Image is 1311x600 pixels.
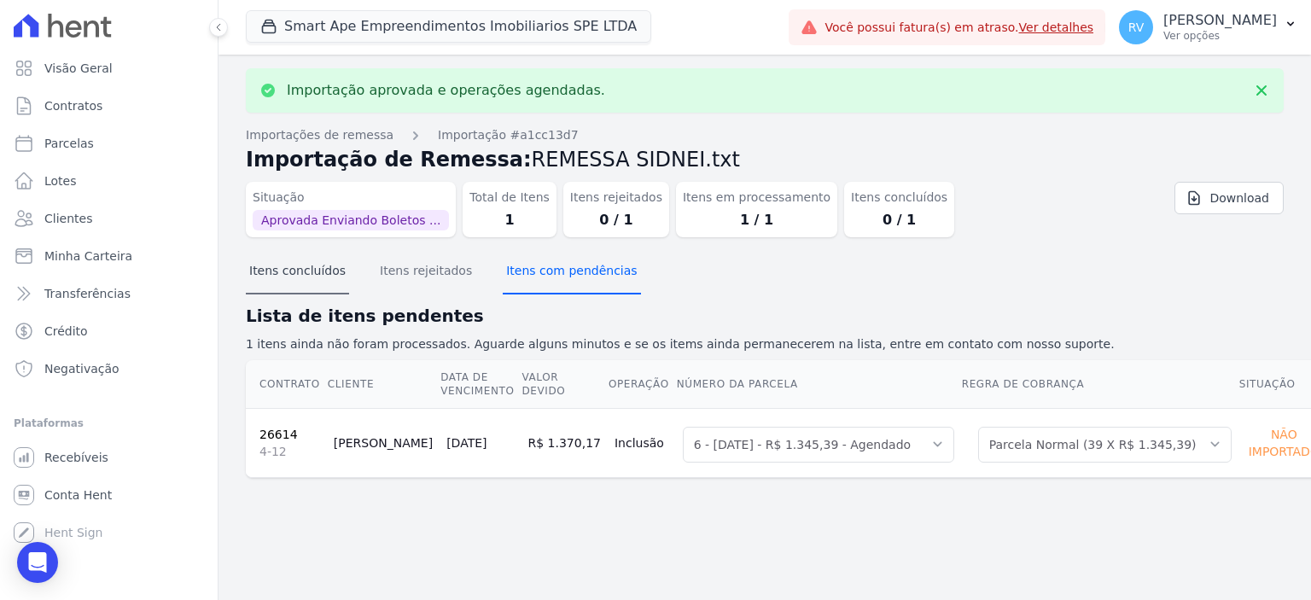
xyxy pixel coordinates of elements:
[246,335,1284,353] p: 1 itens ainda não foram processados. Aguarde alguns minutos e se os items ainda permanecerem na l...
[1105,3,1311,51] button: RV [PERSON_NAME] Ver opções
[469,210,550,230] dd: 1
[44,285,131,302] span: Transferências
[683,210,830,230] dd: 1 / 1
[438,126,579,144] a: Importação #a1cc13d7
[7,314,211,348] a: Crédito
[532,148,740,172] span: REMESSA SIDNEI.txt
[851,189,947,207] dt: Itens concluídos
[503,250,640,294] button: Itens com pendências
[246,303,1284,329] h2: Lista de itens pendentes
[7,440,211,475] a: Recebíveis
[246,126,393,144] a: Importações de remessa
[14,413,204,434] div: Plataformas
[44,248,132,265] span: Minha Carteira
[676,360,961,409] th: Número da Parcela
[1163,12,1277,29] p: [PERSON_NAME]
[246,126,1284,144] nav: Breadcrumb
[253,210,449,230] span: Aprovada Enviando Boletos ...
[327,360,440,409] th: Cliente
[44,449,108,466] span: Recebíveis
[7,239,211,273] a: Minha Carteira
[824,19,1093,37] span: Você possui fatura(s) em atraso.
[608,408,676,477] td: Inclusão
[253,189,449,207] dt: Situação
[44,323,88,340] span: Crédito
[246,144,1284,175] h2: Importação de Remessa:
[44,97,102,114] span: Contratos
[44,210,92,227] span: Clientes
[7,51,211,85] a: Visão Geral
[440,408,521,477] td: [DATE]
[7,89,211,123] a: Contratos
[327,408,440,477] td: [PERSON_NAME]
[521,360,608,409] th: Valor devido
[376,250,475,294] button: Itens rejeitados
[7,164,211,198] a: Lotes
[1019,20,1094,34] a: Ver detalhes
[246,250,349,294] button: Itens concluídos
[440,360,521,409] th: Data de Vencimento
[44,135,94,152] span: Parcelas
[521,408,608,477] td: R$ 1.370,17
[7,478,211,512] a: Conta Hent
[17,542,58,583] div: Open Intercom Messenger
[7,352,211,386] a: Negativação
[1174,182,1284,214] a: Download
[7,126,211,160] a: Parcelas
[7,201,211,236] a: Clientes
[570,189,662,207] dt: Itens rejeitados
[44,172,77,189] span: Lotes
[246,10,651,43] button: Smart Ape Empreendimentos Imobiliarios SPE LTDA
[1128,21,1145,33] span: RV
[961,360,1238,409] th: Regra de Cobrança
[469,189,550,207] dt: Total de Itens
[246,360,327,409] th: Contrato
[44,486,112,504] span: Conta Hent
[7,277,211,311] a: Transferências
[851,210,947,230] dd: 0 / 1
[683,189,830,207] dt: Itens em processamento
[259,428,298,441] a: 26614
[570,210,662,230] dd: 0 / 1
[44,360,119,377] span: Negativação
[259,443,320,460] span: 4-12
[608,360,676,409] th: Operação
[1163,29,1277,43] p: Ver opções
[287,82,605,99] p: Importação aprovada e operações agendadas.
[44,60,113,77] span: Visão Geral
